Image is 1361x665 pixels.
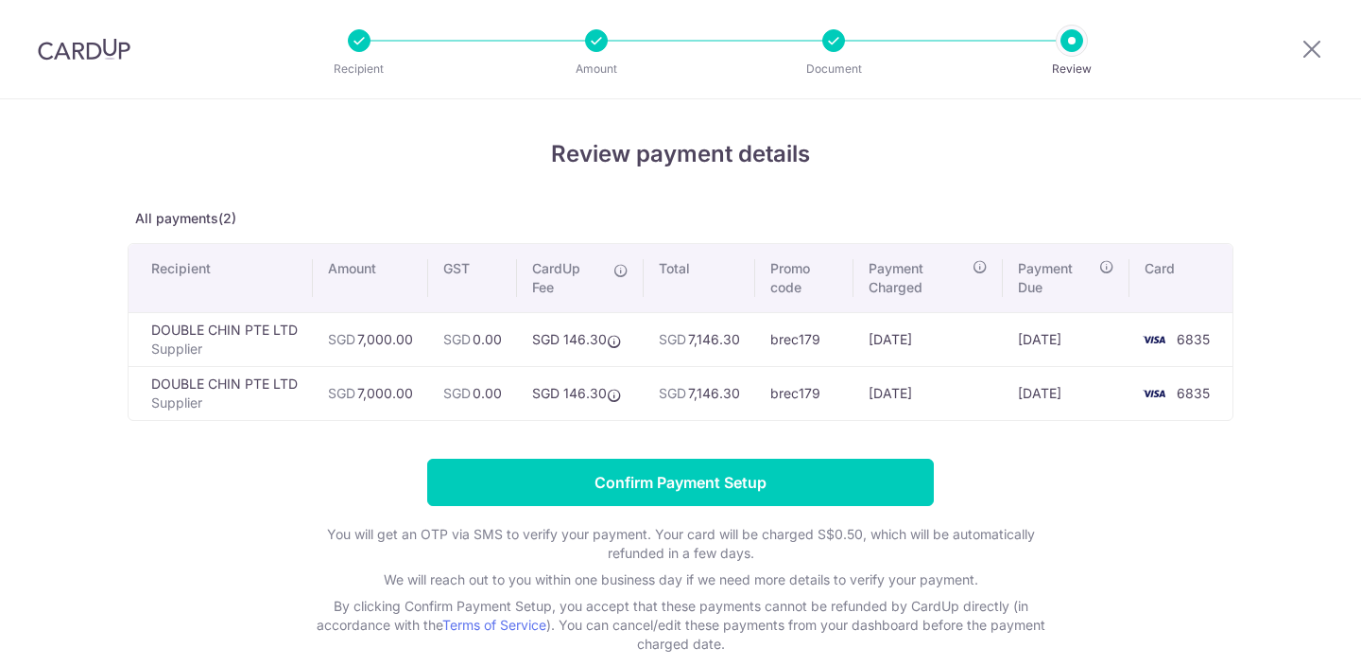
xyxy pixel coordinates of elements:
[302,525,1059,563] p: You will get an OTP via SMS to verify your payment. Your card will be charged S$0.50, which will ...
[644,366,755,420] td: 7,146.30
[755,312,853,366] td: brec179
[764,60,904,79] p: Document
[644,312,755,366] td: 7,146.30
[869,259,966,297] span: Payment Charged
[517,366,644,420] td: SGD 146.30
[1003,312,1129,366] td: [DATE]
[313,312,428,366] td: 7,000.00
[1135,382,1173,405] img: <span class="translation_missing" title="translation missing: en.account_steps.new_confirm_form.b...
[443,331,471,347] span: SGD
[313,366,428,420] td: 7,000.00
[428,244,517,312] th: GST
[853,312,1002,366] td: [DATE]
[1177,331,1210,347] span: 6835
[755,366,853,420] td: brec179
[1003,366,1129,420] td: [DATE]
[313,244,428,312] th: Amount
[427,459,934,506] input: Confirm Payment Setup
[1177,385,1210,401] span: 6835
[1129,244,1232,312] th: Card
[659,331,686,347] span: SGD
[532,259,604,297] span: CardUp Fee
[129,244,313,312] th: Recipient
[526,60,666,79] p: Amount
[853,366,1002,420] td: [DATE]
[151,394,298,412] p: Supplier
[289,60,429,79] p: Recipient
[128,209,1233,228] p: All payments(2)
[129,366,313,420] td: DOUBLE CHIN PTE LTD
[128,137,1233,171] h4: Review payment details
[1135,328,1173,351] img: <span class="translation_missing" title="translation missing: en.account_steps.new_confirm_form.b...
[151,340,298,359] p: Supplier
[443,385,471,401] span: SGD
[129,312,313,366] td: DOUBLE CHIN PTE LTD
[755,244,853,312] th: Promo code
[1018,259,1094,297] span: Payment Due
[517,312,644,366] td: SGD 146.30
[659,385,686,401] span: SGD
[428,312,517,366] td: 0.00
[1002,60,1142,79] p: Review
[644,244,755,312] th: Total
[328,331,355,347] span: SGD
[442,617,546,633] a: Terms of Service
[428,366,517,420] td: 0.00
[302,570,1059,589] p: We will reach out to you within one business day if we need more details to verify your payment.
[328,385,355,401] span: SGD
[302,597,1059,654] p: By clicking Confirm Payment Setup, you accept that these payments cannot be refunded by CardUp di...
[38,38,130,61] img: CardUp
